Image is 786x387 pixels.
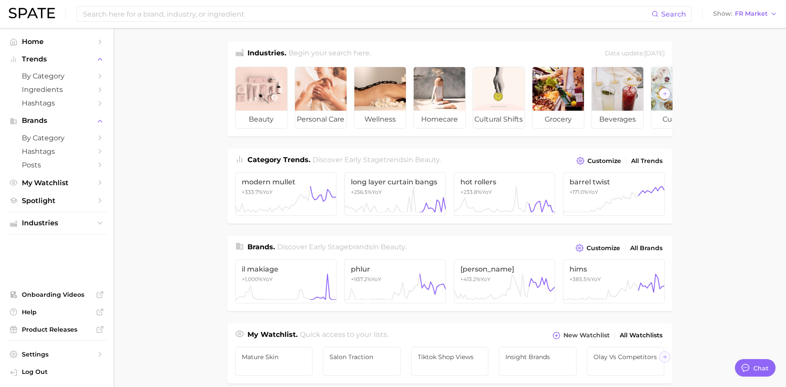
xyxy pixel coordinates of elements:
span: hot rollers [460,178,549,186]
a: beverages [591,67,644,129]
span: FR Market [735,11,768,16]
span: Posts [22,161,92,169]
a: Mature Skin [235,347,313,376]
span: culinary [651,111,703,128]
span: homecare [414,111,465,128]
span: Ingredients [22,85,92,94]
a: Hashtags [7,145,106,158]
span: +413.2% YoY [460,276,491,282]
span: +385.5% YoY [570,276,601,282]
span: All Watchlists [620,332,662,339]
span: Mature Skin [242,353,306,360]
a: Insight Brands [499,347,577,376]
button: Scroll Right [659,351,670,363]
span: All Trends [631,157,662,165]
span: Customize [587,244,620,252]
span: cultural shifts [473,111,525,128]
span: hims [570,265,658,273]
a: by Category [7,69,106,83]
span: long layer curtain bangs [351,178,439,186]
span: Product Releases [22,326,92,333]
a: cultural shifts [473,67,525,129]
a: Ingredients [7,83,106,96]
span: Spotlight [22,197,92,205]
a: Spotlight [7,194,106,207]
a: My Watchlist [7,176,106,190]
span: New Watchlist [563,332,610,339]
h1: Industries. [247,48,286,60]
span: beverages [592,111,643,128]
span: phlur [351,265,439,273]
span: Search [661,10,686,18]
img: SPATE [9,8,55,18]
h2: Quick access to your lists. [300,329,388,342]
span: Tiktok Shop Views [418,353,482,360]
span: Hashtags [22,147,92,156]
a: modern mullet+333.7%YoY [235,172,337,216]
a: Tiktok Shop Views [411,347,489,376]
a: [PERSON_NAME]+413.2%YoY [454,259,556,303]
span: Help [22,308,92,316]
a: Onboarding Videos [7,288,106,301]
span: Brands . [247,243,275,251]
span: Customize [587,157,621,165]
a: homecare [413,67,466,129]
span: Log Out [22,368,100,376]
a: Product Releases [7,323,106,336]
span: barrel twist [570,178,658,186]
span: modern mullet [242,178,330,186]
h1: My Watchlist. [247,329,298,342]
a: grocery [532,67,584,129]
span: Home [22,37,92,46]
span: +256.5% YoY [351,189,382,195]
a: Hashtags [7,96,106,110]
span: grocery [532,111,584,128]
a: il makiage>1,000%YoY [235,259,337,303]
span: Industries [22,219,92,227]
a: hims+385.5%YoY [563,259,665,303]
a: Home [7,35,106,48]
span: +171.0% YoY [570,189,598,195]
span: personal care [295,111,347,128]
span: Category Trends . [247,156,310,164]
input: Search here for a brand, industry, or ingredient [82,7,652,21]
a: Salon Traction [323,347,401,376]
a: by Category [7,131,106,145]
span: Discover Early Stage brands in . [277,243,406,251]
a: long layer curtain bangs+256.5%YoY [344,172,446,216]
button: Scroll Right [659,88,670,99]
a: personal care [295,67,347,129]
span: +233.8% YoY [460,189,492,195]
span: All Brands [630,244,662,252]
span: by Category [22,134,92,142]
a: Posts [7,158,106,172]
span: Show [713,11,732,16]
a: All Trends [629,155,665,167]
a: All Watchlists [618,329,665,341]
h2: Begin your search here. [288,48,371,60]
span: Hashtags [22,99,92,107]
button: New Watchlist [550,329,611,342]
a: phlur+937.2%YoY [344,259,446,303]
a: wellness [354,67,406,129]
span: wellness [354,111,406,128]
span: beauty [381,243,405,251]
span: My Watchlist [22,179,92,187]
button: Trends [7,53,106,66]
span: Insight Brands [505,353,570,360]
button: ShowFR Market [711,8,779,20]
a: Help [7,306,106,319]
span: [PERSON_NAME] [460,265,549,273]
span: >1,000% [242,276,263,282]
a: All Brands [628,242,665,254]
button: Customize [573,242,622,254]
span: il makiage [242,265,330,273]
a: barrel twist+171.0%YoY [563,172,665,216]
span: beauty [236,111,287,128]
a: Olay vs Competitors [587,347,665,376]
button: Industries [7,217,106,230]
span: Onboarding Videos [22,291,92,299]
span: Brands [22,117,92,125]
div: Data update: [DATE] [605,48,665,60]
a: hot rollers+233.8%YoY [454,172,556,216]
